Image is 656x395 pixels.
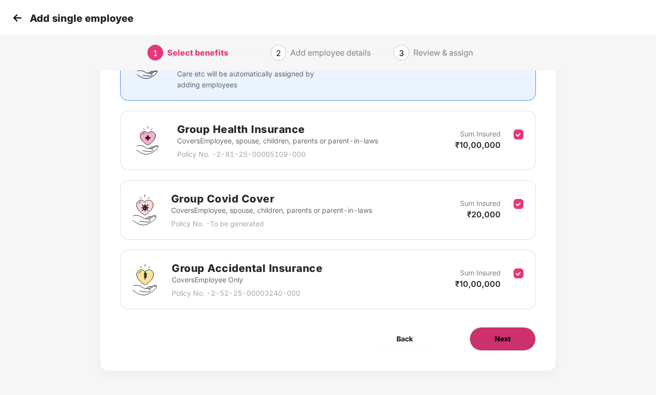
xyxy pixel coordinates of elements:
p: Policy No. - 2-52-25-00003240-000 [172,288,323,299]
button: Next [469,327,536,351]
p: Clove Dental, Pharmeasy, Nua Women, Prystine Care etc will be automatically assigned by adding em... [177,58,333,90]
p: Sum Insured [460,129,501,139]
img: svg+xml;base64,PHN2ZyB4bWxucz0iaHR0cDovL3d3dy53My5vcmcvMjAwMC9zdmciIHdpZHRoPSIzMCIgaGVpZ2h0PSIzMC... [10,10,25,25]
span: ₹10,00,000 [455,279,501,289]
img: svg+xml;base64,PHN2ZyBpZD0iR3JvdXBfSGVhbHRoX0luc3VyYW5jZSIgZGF0YS1uYW1lPSJHcm91cCBIZWFsdGggSW5zdX... [132,126,162,155]
h2: Group Accidental Insurance [172,260,323,276]
p: Covers Employee, spouse, children, parents or parent-in-laws [177,135,378,146]
p: Policy No. - To be generated [171,218,372,229]
p: Covers Employee Only [172,274,323,285]
div: Review & assign [413,45,473,61]
button: Back [372,327,438,351]
h2: Group Covid Cover [171,191,372,207]
p: Covers Employee, spouse, children, parents or parent-in-laws [171,205,372,216]
span: Next [495,333,511,344]
span: ₹20,000 [467,209,501,219]
span: 2 [276,48,281,58]
span: ₹10,00,000 [455,140,501,150]
div: Add employee details [290,45,371,61]
img: svg+xml;base64,PHN2ZyB4bWxucz0iaHR0cDovL3d3dy53My5vcmcvMjAwMC9zdmciIHhtbG5zOnhsaW5rPSJodHRwOi8vd3... [132,195,156,225]
p: Sum Insured [460,267,501,278]
p: Policy No. - 2-81-25-00005109-000 [177,149,378,160]
span: 3 [399,48,404,58]
div: Select benefits [167,45,228,61]
h2: Group Health Insurance [177,121,378,137]
p: Add single employee [30,12,133,24]
img: svg+xml;base64,PHN2ZyB4bWxucz0iaHR0cDovL3d3dy53My5vcmcvMjAwMC9zdmciIHdpZHRoPSI0OS4zMjEiIGhlaWdodD... [132,264,157,295]
span: Back [396,333,413,344]
span: 1 [153,48,158,58]
p: Sum Insured [460,198,501,209]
